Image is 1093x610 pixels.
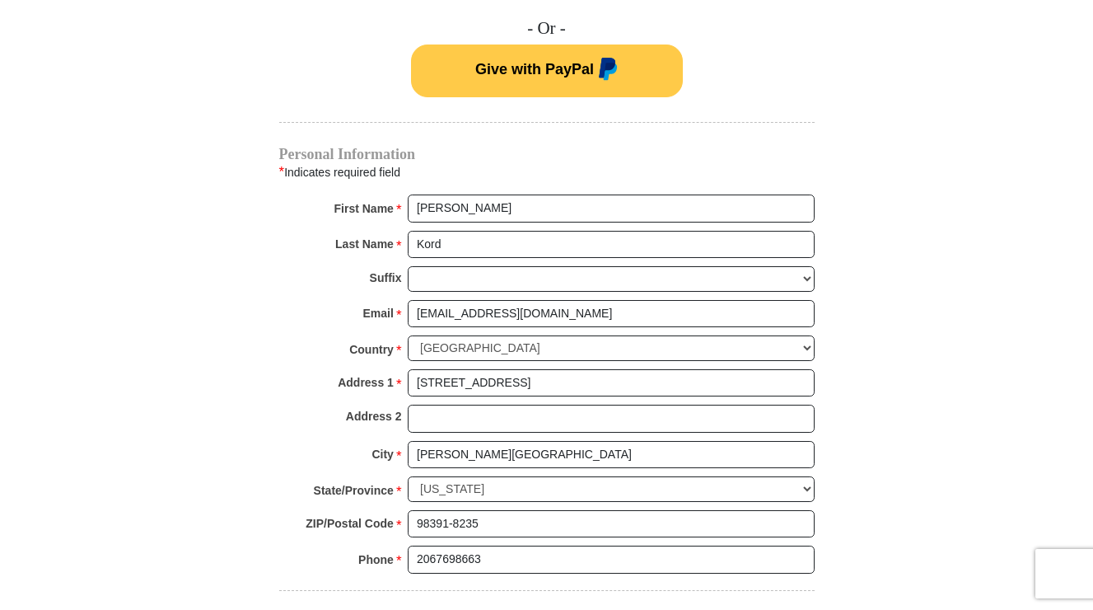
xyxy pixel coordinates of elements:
[346,405,402,428] strong: Address 2
[335,232,394,256] strong: Last Name
[411,45,683,97] button: Give with PayPal
[594,58,618,84] img: paypal
[475,61,594,77] span: Give with PayPal
[371,443,393,466] strong: City
[358,548,394,571] strong: Phone
[334,197,394,220] strong: First Name
[306,512,394,535] strong: ZIP/Postal Code
[338,371,394,394] strong: Address 1
[314,479,394,502] strong: State/Province
[349,338,394,361] strong: Country
[363,302,394,325] strong: Email
[279,162,815,183] div: Indicates required field
[279,148,815,161] h4: Personal Information
[370,266,402,289] strong: Suffix
[279,18,815,39] h4: - Or -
